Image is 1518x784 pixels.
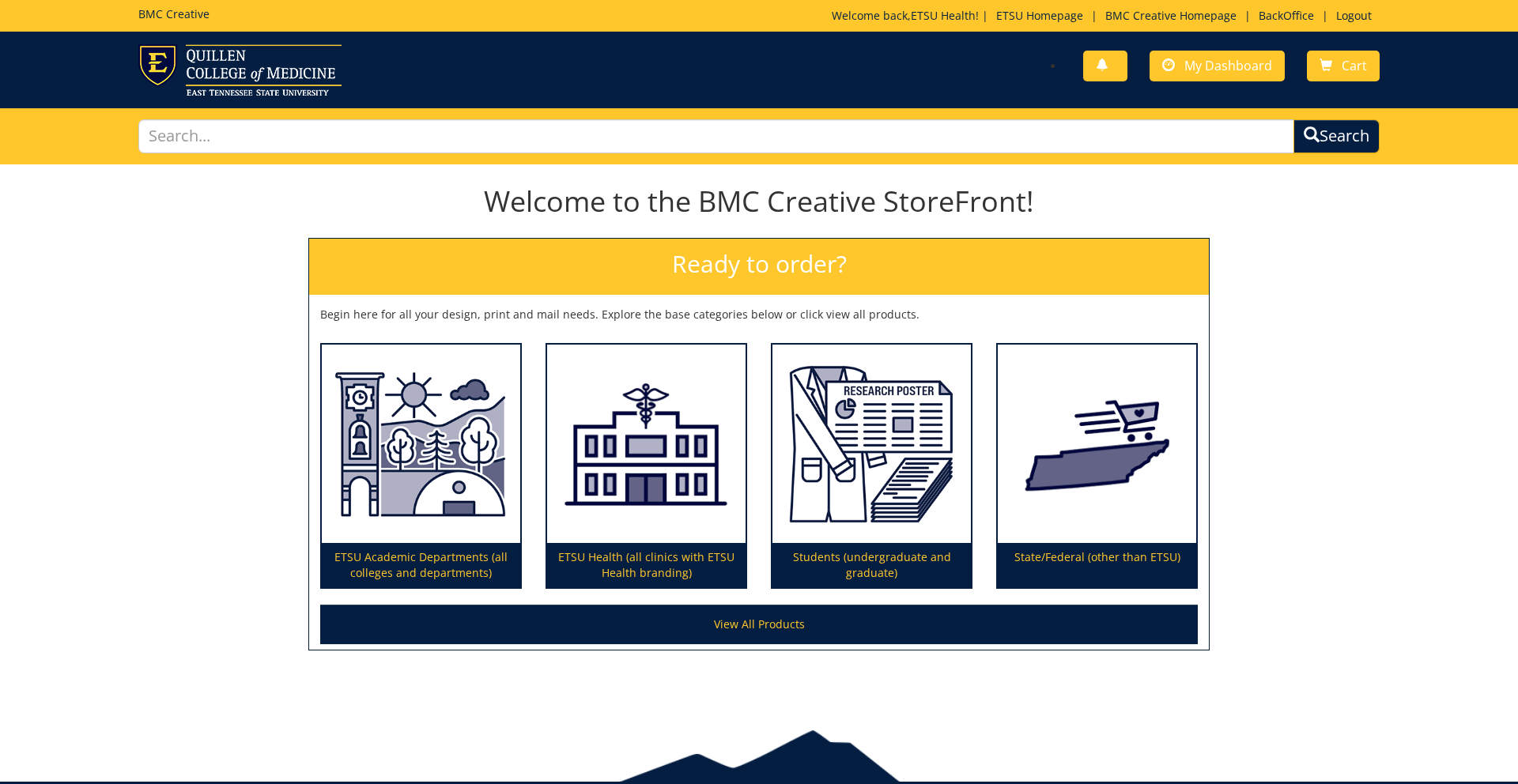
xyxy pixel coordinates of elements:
a: ETSU Academic Departments (all colleges and departments) [322,345,520,588]
h1: Welcome to the BMC Creative StoreFront! [308,186,1210,217]
a: ETSU Homepage [988,8,1091,23]
a: ETSU Health (all clinics with ETSU Health branding) [547,345,746,588]
button: Search [1293,119,1380,153]
img: Students (undergraduate and graduate) [772,345,971,544]
p: Welcome back, ! | | | | [832,8,1380,24]
a: BackOffice [1251,8,1322,23]
p: ETSU Health (all clinics with ETSU Health branding) [547,543,746,587]
a: View All Products [320,605,1198,644]
img: ETSU Academic Departments (all colleges and departments) [322,345,520,544]
a: Students (undergraduate and graduate) [772,345,971,588]
a: State/Federal (other than ETSU) [998,345,1196,588]
p: State/Federal (other than ETSU) [998,543,1196,587]
h5: BMC Creative [138,8,210,20]
a: BMC Creative Homepage [1097,8,1244,23]
img: ETSU Health (all clinics with ETSU Health branding) [547,345,746,544]
img: State/Federal (other than ETSU) [998,345,1196,544]
span: My Dashboard [1184,57,1272,74]
a: Logout [1328,8,1380,23]
a: Cart [1307,51,1380,81]
img: ETSU logo [138,44,342,96]
span: Cart [1342,57,1367,74]
p: Begin here for all your design, print and mail needs. Explore the base categories below or click ... [320,307,1198,322]
p: Students (undergraduate and graduate) [772,543,971,587]
p: ETSU Academic Departments (all colleges and departments) [322,543,520,587]
a: My Dashboard [1150,51,1285,81]
h2: Ready to order? [309,239,1209,295]
input: Search... [138,119,1294,153]
a: ETSU Health [911,8,976,23]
